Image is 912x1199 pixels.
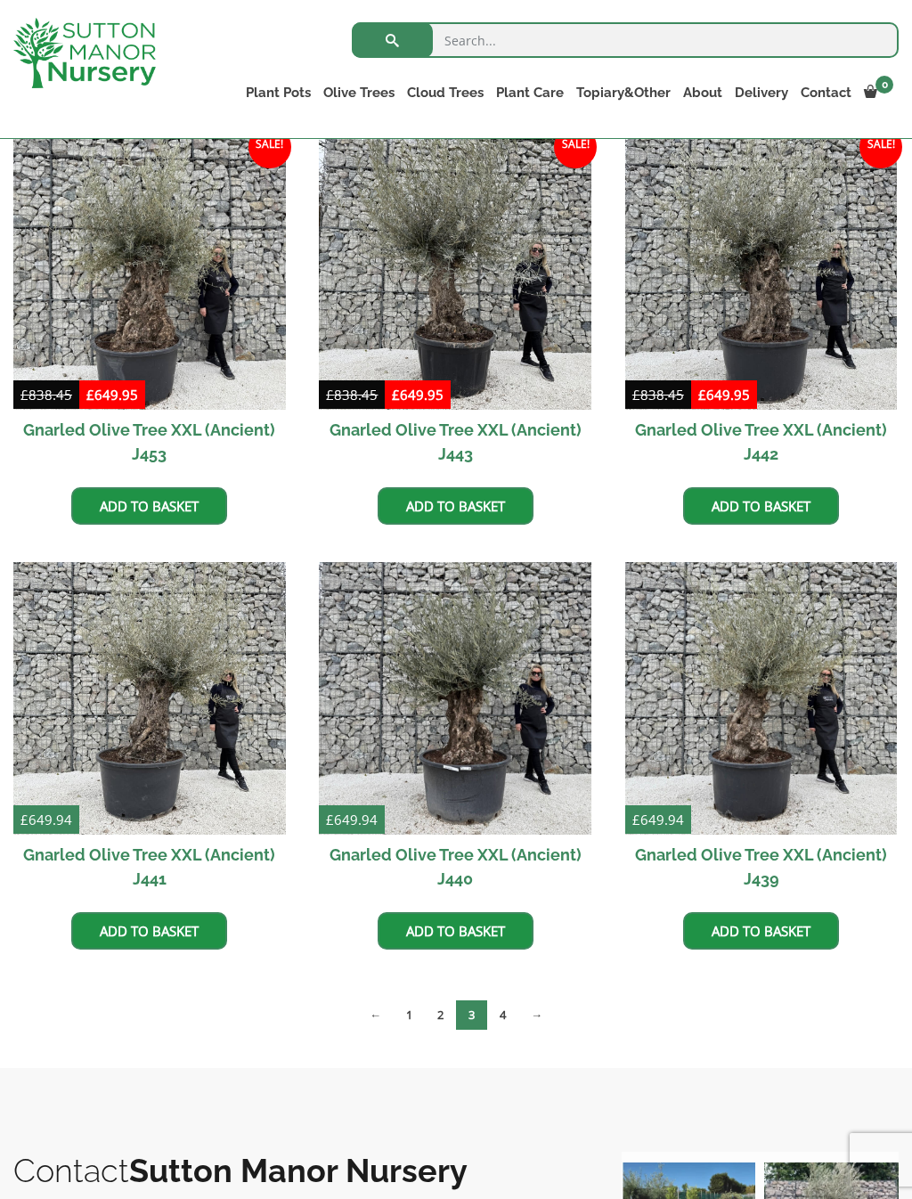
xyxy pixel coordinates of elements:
[20,386,72,404] bdi: 838.45
[392,386,444,404] bdi: 649.95
[859,126,902,168] span: Sale!
[698,386,750,404] bdi: 649.95
[554,126,597,168] span: Sale!
[401,80,490,105] a: Cloud Trees
[378,912,533,950] a: Add to basket: “Gnarled Olive Tree XXL (Ancient) J440”
[20,386,28,404] span: £
[352,22,899,58] input: Search...
[71,487,227,525] a: Add to basket: “Gnarled Olive Tree XXL (Ancient) J453”
[518,1000,555,1030] a: →
[326,386,334,404] span: £
[425,1000,456,1030] a: Page 2
[625,562,898,835] img: Gnarled Olive Tree XXL (Ancient) J439
[20,811,28,828] span: £
[625,138,898,411] img: Gnarled Olive Tree XXL (Ancient) J442
[13,1152,586,1189] h2: Contact
[13,562,286,835] img: Gnarled Olive Tree XXL (Ancient) J441
[632,386,640,404] span: £
[392,386,400,404] span: £
[326,811,378,828] bdi: 649.94
[319,562,591,899] a: £649.94 Gnarled Olive Tree XXL (Ancient) J440
[875,76,893,94] span: 0
[319,138,591,475] a: Sale! Gnarled Olive Tree XXL (Ancient) J443
[319,138,591,411] img: Gnarled Olive Tree XXL (Ancient) J443
[698,386,706,404] span: £
[570,80,677,105] a: Topiary&Other
[319,562,591,835] img: Gnarled Olive Tree XXL (Ancient) J440
[326,386,378,404] bdi: 838.45
[319,835,591,899] h2: Gnarled Olive Tree XXL (Ancient) J440
[490,80,570,105] a: Plant Care
[71,912,227,950] a: Add to basket: “Gnarled Olive Tree XXL (Ancient) J441”
[625,410,898,474] h2: Gnarled Olive Tree XXL (Ancient) J442
[13,562,286,899] a: £649.94 Gnarled Olive Tree XXL (Ancient) J441
[319,410,591,474] h2: Gnarled Olive Tree XXL (Ancient) J443
[13,18,156,88] img: logo
[86,386,138,404] bdi: 649.95
[683,487,839,525] a: Add to basket: “Gnarled Olive Tree XXL (Ancient) J442”
[248,126,291,168] span: Sale!
[677,80,729,105] a: About
[129,1152,468,1189] b: Sutton Manor Nursery
[858,80,899,105] a: 0
[394,1000,425,1030] a: Page 1
[13,835,286,899] h2: Gnarled Olive Tree XXL (Ancient) J441
[625,835,898,899] h2: Gnarled Olive Tree XXL (Ancient) J439
[326,811,334,828] span: £
[632,811,684,828] bdi: 649.94
[13,410,286,474] h2: Gnarled Olive Tree XXL (Ancient) J453
[240,80,317,105] a: Plant Pots
[378,487,533,525] a: Add to basket: “Gnarled Olive Tree XXL (Ancient) J443”
[794,80,858,105] a: Contact
[487,1000,518,1030] a: Page 4
[86,386,94,404] span: £
[632,811,640,828] span: £
[13,138,286,475] a: Sale! Gnarled Olive Tree XXL (Ancient) J453
[683,912,839,950] a: Add to basket: “Gnarled Olive Tree XXL (Ancient) J439”
[317,80,401,105] a: Olive Trees
[20,811,72,828] bdi: 649.94
[625,562,898,899] a: £649.94 Gnarled Olive Tree XXL (Ancient) J439
[729,80,794,105] a: Delivery
[13,138,286,411] img: Gnarled Olive Tree XXL (Ancient) J453
[632,386,684,404] bdi: 838.45
[456,1000,487,1030] span: Page 3
[13,999,899,1037] nav: Product Pagination
[625,138,898,475] a: Sale! Gnarled Olive Tree XXL (Ancient) J442
[357,1000,394,1030] a: ←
